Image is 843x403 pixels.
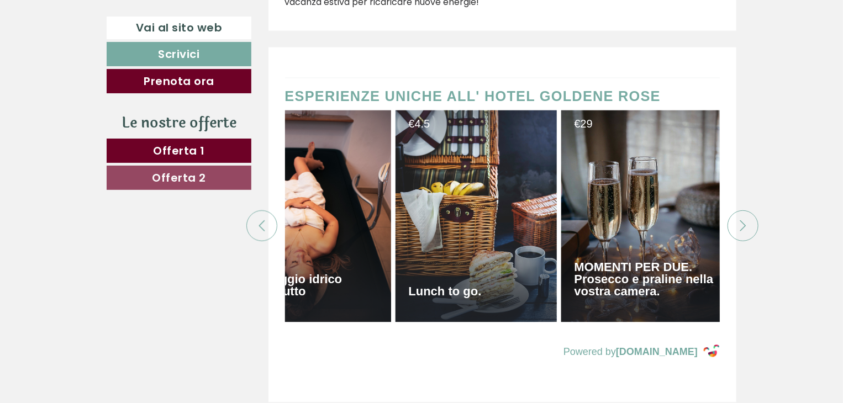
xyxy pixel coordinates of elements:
[243,274,388,298] h3: Massaggio idrico all'asciutto
[373,286,436,310] button: Invia
[575,262,719,298] h3: MOMENTI PER DUE. Prosecco e praline nella vostra camera.
[8,30,187,63] div: Buon giorno, come possiamo aiutarla?
[107,113,251,133] div: Le nostre offerte
[396,110,557,322] a: € 4.5Lunch to go.
[409,286,554,298] h3: Lunch to go.
[17,32,182,41] div: Hotel Goldene Rose
[285,89,720,105] h2: ESPERIENZE UNICHE ALL' HOTEL GOLDENE ROSE
[285,344,720,360] a: Powered by[DOMAIN_NAME]
[409,119,415,130] span: €
[107,17,251,39] a: Vai al sito web
[575,119,714,130] div: 29
[17,54,182,61] small: 17:42
[107,69,251,93] a: Prenota ora
[575,119,581,130] span: €
[616,347,698,358] strong: [DOMAIN_NAME]
[230,110,391,322] a: € 15Massaggio idrico all'asciutto
[196,8,240,27] div: [DATE]
[152,170,206,185] span: Offerta 2
[107,42,251,66] a: Scrivici
[243,119,383,130] div: 15
[153,143,205,158] span: Offerta 1
[409,119,549,130] div: 4.5
[561,110,723,322] a: € 29MOMENTI PER DUE. Prosecco e praline nella vostra camera.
